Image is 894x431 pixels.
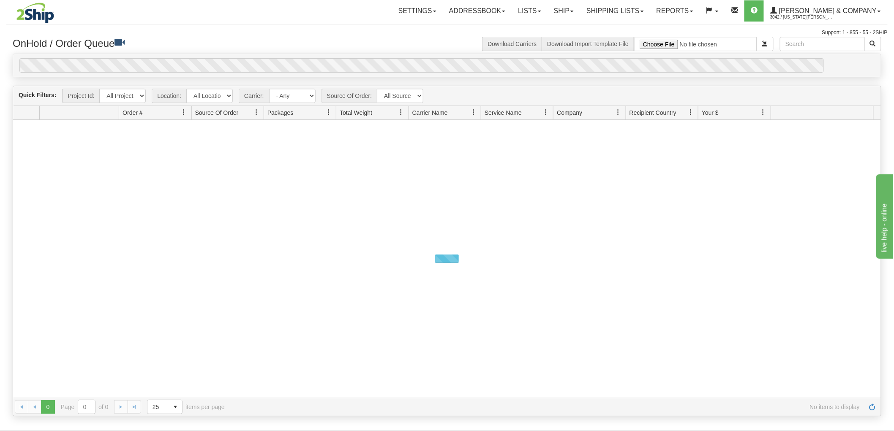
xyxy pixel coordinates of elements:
[322,89,377,103] span: Source Of Order:
[548,0,580,22] a: Ship
[6,2,64,24] img: logo3042.jpg
[322,105,336,119] a: Packages filter column settings
[153,403,164,411] span: 25
[412,108,448,117] span: Carrier Name
[684,105,698,119] a: Recipient Country filter column settings
[443,0,512,22] a: Addressbook
[580,0,650,22] a: Shipping lists
[13,37,441,49] h3: OnHold / Order Queue
[392,0,443,22] a: Settings
[177,105,191,119] a: Order # filter column settings
[611,105,626,119] a: Company filter column settings
[512,0,547,22] a: Lists
[147,400,225,414] span: items per page
[539,105,553,119] a: Service Name filter column settings
[764,0,887,22] a: [PERSON_NAME] & Company 3042 / [US_STATE][PERSON_NAME]
[777,7,877,14] span: [PERSON_NAME] & Company
[394,105,409,119] a: Total Weight filter column settings
[6,5,78,15] div: live help - online
[485,108,522,117] span: Service Name
[237,404,860,410] span: No items to display
[702,108,719,117] span: Your $
[239,89,269,103] span: Carrier:
[62,89,99,103] span: Project Id:
[547,41,629,47] a: Download Import Template File
[195,108,239,117] span: Source Of Order
[249,105,264,119] a: Source Of Order filter column settings
[864,37,881,51] button: Search
[875,172,893,258] iframe: chat widget
[6,29,888,36] div: Support: 1 - 855 - 55 - 2SHIP
[466,105,481,119] a: Carrier Name filter column settings
[152,89,186,103] span: Location:
[61,400,109,414] span: Page of 0
[488,41,537,47] a: Download Carriers
[866,400,879,414] a: Refresh
[123,108,142,117] span: Order #
[557,108,582,117] span: Company
[630,108,676,117] span: Recipient Country
[650,0,700,22] a: Reports
[267,108,293,117] span: Packages
[780,37,865,51] input: Search
[169,400,182,414] span: select
[147,400,183,414] span: Page sizes drop down
[340,108,372,117] span: Total Weight
[770,13,834,22] span: 3042 / [US_STATE][PERSON_NAME]
[41,400,55,414] span: Page 0
[13,86,881,106] div: grid toolbar
[634,37,757,51] input: Import
[19,91,56,99] label: Quick Filters:
[756,105,771,119] a: Your $ filter column settings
